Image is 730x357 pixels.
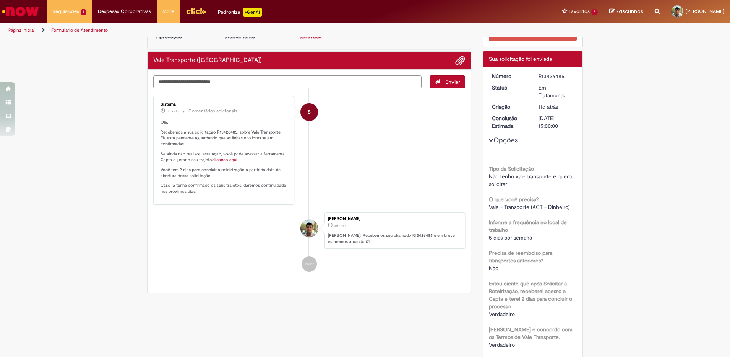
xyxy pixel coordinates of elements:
[430,75,465,88] button: Enviar
[6,23,481,37] ul: Trilhas de página
[616,8,643,15] span: Rascunhos
[153,88,465,280] ul: Histórico de tíquete
[161,151,288,163] p: Se ainda não realizou esta ação, você pode acessar a ferramenta Capta e gerar o seu trajeto
[161,129,288,147] p: Recebemos a sua solicitação R13426485, sobre Vale Transporte. Ela está pendente aguardando que as...
[489,341,515,348] span: Verdadeiro
[328,217,461,221] div: [PERSON_NAME]
[445,78,460,85] span: Enviar
[161,119,288,126] p: Olá,
[486,84,533,91] dt: Status
[489,265,498,272] span: Não
[300,103,318,121] div: System
[489,55,552,62] span: Sua solicitação foi enviada
[334,223,346,228] span: 11d atrás
[51,27,108,33] a: Formulário de Atendimento
[489,219,567,233] b: Informe a frequência no local de trabalho
[486,72,533,80] dt: Número
[188,108,237,114] small: Comentários adicionais
[81,9,86,15] span: 1
[166,109,179,114] time: 18/08/2025 20:48:54
[539,103,558,110] time: 18/08/2025 20:48:50
[486,114,533,130] dt: Conclusão Estimada
[98,8,151,15] span: Despesas Corporativas
[489,326,573,341] b: [PERSON_NAME] e concordo com os Termos de Vale Transporte.
[300,220,318,237] div: Railson De Carvalho Gomes
[52,8,79,15] span: Requisições
[334,223,346,228] time: 18/08/2025 20:48:50
[489,249,552,264] b: Precisa de reembolso para transportes anteriores?
[166,109,179,114] span: 11d atrás
[489,173,573,187] span: Não tenho vale transporte e quero solicitar
[569,8,590,15] span: Favoritos
[489,204,569,210] span: Vale - Transporte (ACT - Dinheiro)
[243,8,262,17] p: +GenAi
[153,75,422,88] textarea: Digite sua mensagem aqui...
[186,5,206,17] img: click_logo_yellow_360x200.png
[539,72,574,80] div: R13426485
[539,114,574,130] div: [DATE] 15:00:00
[218,8,262,17] div: Padroniza
[489,234,532,241] span: 5 dias por semana
[489,311,515,318] span: Verdadeiro
[161,167,288,179] p: Você tem 2 dias para concluir a roteirização a partir da data de abertura dessa solicitação.
[539,103,574,111] div: 18/08/2025 20:48:50
[455,55,465,65] button: Adicionar anexos
[539,84,574,99] div: Em Tratamento
[489,196,539,203] b: O que você precisa?
[8,27,35,33] a: Página inicial
[486,103,533,111] dt: Criação
[489,280,572,310] b: Estou ciente que após Solicitar a Roteirização, receberei acesso a Capta e terei 2 dias para conc...
[161,102,288,107] div: Sistema
[328,233,461,245] p: [PERSON_NAME]! Recebemos seu chamado R13426485 e em breve estaremos atuando.
[591,9,598,15] span: 3
[489,165,534,172] b: Tipo da Solicitação
[212,157,238,163] a: clicando aqui.
[539,103,558,110] span: 11d atrás
[686,8,724,15] span: [PERSON_NAME]
[153,212,465,249] li: Railson De Carvalho Gomes
[153,57,262,64] h2: Vale Transporte (VT) Histórico de tíquete
[162,8,174,15] span: More
[609,8,643,15] a: Rascunhos
[308,103,311,121] span: S
[1,4,40,19] img: ServiceNow
[161,183,288,194] p: Caso já tenha confirmado os seus trajetos, daremos continuidade nos próximos dias.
